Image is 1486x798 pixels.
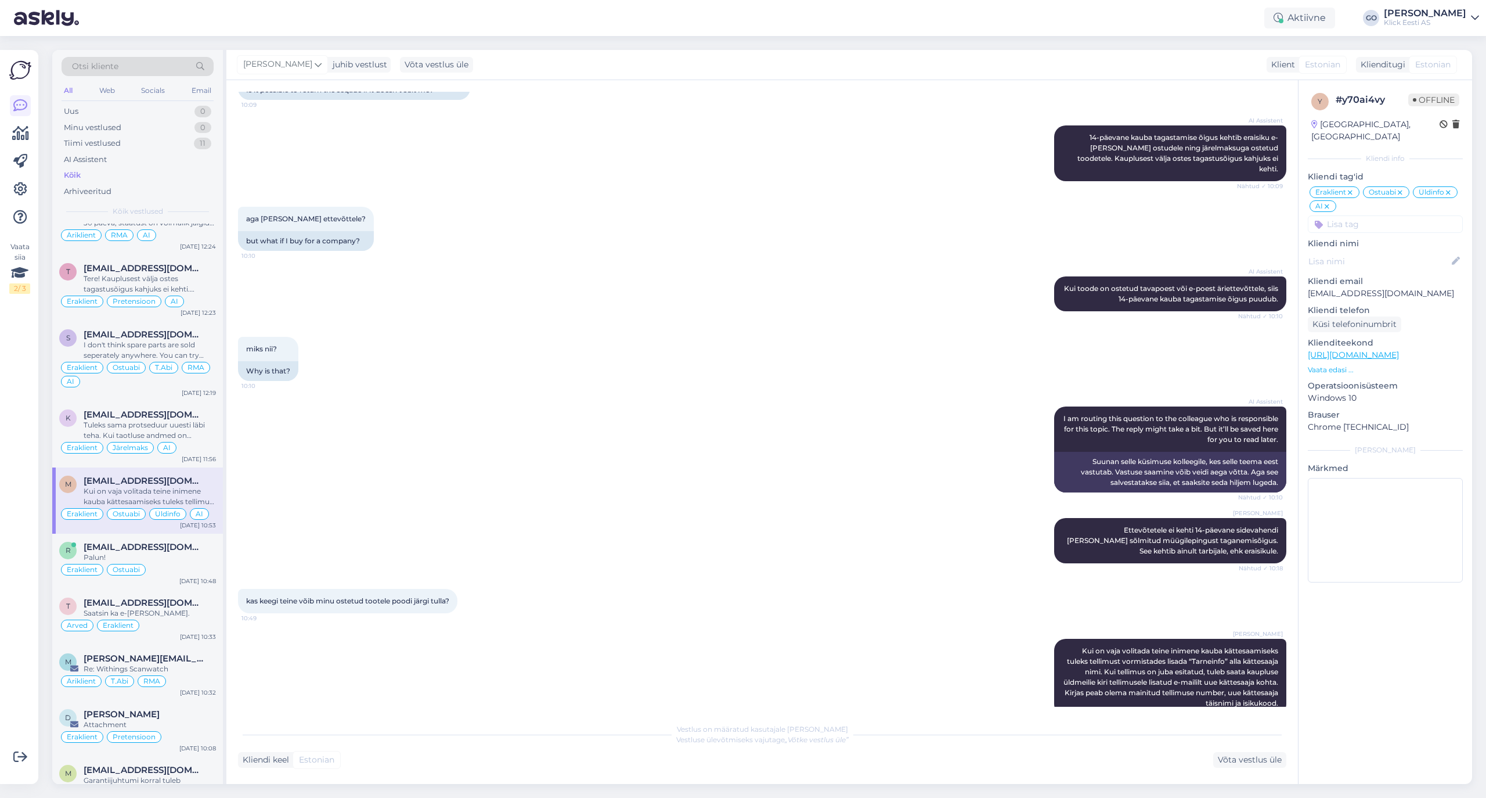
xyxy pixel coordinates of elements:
[84,340,216,361] div: I don't think spare parts are sold seperately anywhere. You can try contacting Tõuksimaailm or Vo...
[241,100,285,109] span: 10:09
[1384,9,1479,27] a: [PERSON_NAME]Klick Eesti AS
[84,664,216,674] div: Re: Withings Scanwatch
[1419,189,1444,196] span: Üldinfo
[66,546,71,555] span: r
[67,622,88,629] span: Arved
[238,361,298,381] div: Why is that?
[1239,564,1283,573] span: Nähtud ✓ 10:18
[84,263,204,274] span: tonismaarobert@gmail.com
[241,251,285,260] span: 10:10
[64,186,111,197] div: Arhiveeritud
[84,653,204,664] span: mariann.kivi@gmail.com
[65,657,71,666] span: m
[180,688,216,697] div: [DATE] 10:32
[66,414,71,422] span: k
[1264,8,1335,28] div: Aktiivne
[246,344,277,353] span: miks nii?
[1067,526,1280,555] span: Ettevõtetele ei kehti 14-päevane sidevahendi [PERSON_NAME] sõlmitud müügilepingust taganemisõigus...
[65,713,71,722] span: D
[1077,133,1280,173] span: 14-päevane kauba tagastamise õigus kehtib eraisiku e-[PERSON_NAME] ostudele ning järelmaksuga ost...
[243,58,312,71] span: [PERSON_NAME]
[1239,267,1283,276] span: AI Assistent
[66,333,70,342] span: s
[1308,171,1463,183] p: Kliendi tag'id
[64,154,107,166] div: AI Assistent
[1408,94,1459,106] span: Offline
[113,298,156,305] span: Pretensioon
[113,364,140,371] span: Ostuabi
[1311,118,1440,143] div: [GEOGRAPHIC_DATA], [GEOGRAPHIC_DATA]
[1308,304,1463,317] p: Kliendi telefon
[1308,153,1463,164] div: Kliendi info
[785,735,849,744] i: „Võtke vestlus üle”
[1237,182,1283,190] span: Nähtud ✓ 10:09
[194,122,211,134] div: 0
[1054,452,1286,493] div: Suunan selle küsimuse kolleegile, kes selle teema eest vastutab. Vastuse saamine võib veidi aega ...
[155,364,172,371] span: T.Abi
[1308,215,1463,233] input: Lisa tag
[72,60,118,73] span: Otsi kliente
[84,598,204,608] span: taavinommann@gmail.com
[676,735,849,744] span: Vestluse ülevõtmiseks vajutage
[113,206,163,217] span: Kõik vestlused
[84,476,204,486] span: mariliis.kaljur@gmail.com
[9,283,30,294] div: 2 / 3
[155,511,181,517] span: Üldinfo
[1308,287,1463,300] p: [EMAIL_ADDRESS][DOMAIN_NAME]
[1063,414,1280,444] span: I am routing this question to the colleague who is responsible for this topic. The reply might ta...
[1308,380,1463,392] p: Operatsioonisüsteem
[67,364,98,371] span: Eraklient
[84,274,216,294] div: Tere! Kauplusest välja ostes tagastusõigus kahjuks ei kehti. Vahetuse soovi korral tuleks pöördud...
[66,267,70,276] span: t
[64,122,121,134] div: Minu vestlused
[1384,18,1466,27] div: Klick Eesti AS
[84,329,204,340] span: sanjatem777@gmail.com
[67,566,98,573] span: Eraklient
[182,455,216,463] div: [DATE] 11:56
[1308,350,1399,360] a: [URL][DOMAIN_NAME]
[67,298,98,305] span: Eraklient
[246,596,449,605] span: kas keegi teine võib minu ostetud tootele poodi järgi tulla?
[1308,365,1463,375] p: Vaata edasi ...
[194,106,211,117] div: 0
[299,754,334,766] span: Estonian
[400,57,473,73] div: Võta vestlus üle
[66,602,70,610] span: t
[1233,509,1283,517] span: [PERSON_NAME]
[62,83,75,98] div: All
[246,214,366,223] span: aga [PERSON_NAME] ettevõttele?
[328,59,387,71] div: juhib vestlust
[84,720,216,730] div: Attachment
[1308,392,1463,404] p: Windows 10
[1238,493,1283,502] span: Nähtud ✓ 10:10
[65,480,71,488] span: m
[67,734,98,741] span: Eraklient
[64,170,81,181] div: Kõik
[139,83,167,98] div: Socials
[1415,59,1451,71] span: Estonian
[1363,10,1379,26] div: GO
[84,420,216,441] div: Tuleks sama protseduur uuesti läbi teha. Kui taotluse andmed on [PERSON_NAME], siis seekord kuvab...
[97,83,117,98] div: Web
[180,632,216,641] div: [DATE] 10:33
[1308,462,1463,475] p: Märkmed
[84,409,204,420] span: kerli.luik04@gmail.com
[241,382,285,390] span: 10:10
[1308,337,1463,349] p: Klienditeekond
[1315,203,1323,210] span: AI
[64,138,121,149] div: Tiimi vestlused
[143,232,150,239] span: AI
[1308,317,1401,332] div: Küsi telefoninumbrit
[64,106,78,117] div: Uus
[180,521,216,530] div: [DATE] 10:53
[1239,397,1283,406] span: AI Assistent
[179,744,216,753] div: [DATE] 10:08
[9,242,30,294] div: Vaata siia
[1064,284,1280,303] span: Kui toode on ostetud tavapoest või e-poest äriettevõttele, siis 14-päevane kauba tagastamise õigu...
[143,678,160,685] span: RMA
[84,765,204,775] span: mihhail.b@yahoo.com
[1233,630,1283,638] span: [PERSON_NAME]
[67,444,98,451] span: Eraklient
[84,775,216,796] div: Garantiijuhtumi korral tuleb [PERSON_NAME] [PERSON_NAME] ostuarvega viia endale sobivasse esindus...
[189,83,214,98] div: Email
